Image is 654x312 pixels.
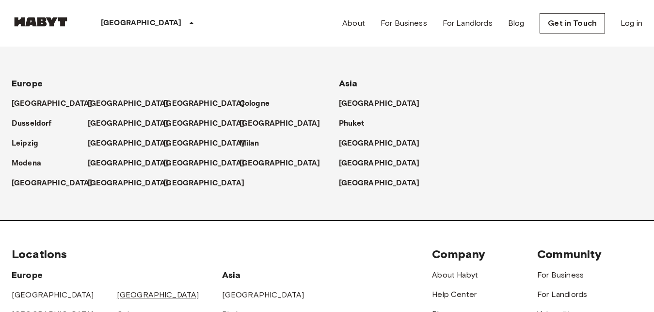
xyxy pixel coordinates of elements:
a: Help Center [432,290,477,299]
p: [GEOGRAPHIC_DATA] [339,98,420,110]
p: [GEOGRAPHIC_DATA] [339,138,420,149]
a: [GEOGRAPHIC_DATA] [239,158,330,169]
span: Company [432,247,485,261]
p: [GEOGRAPHIC_DATA] [239,158,320,169]
a: [GEOGRAPHIC_DATA] [163,138,254,149]
a: [GEOGRAPHIC_DATA] [339,158,430,169]
p: [GEOGRAPHIC_DATA] [339,178,420,189]
a: [GEOGRAPHIC_DATA] [163,178,254,189]
span: Asia [339,78,358,89]
p: [GEOGRAPHIC_DATA] [88,178,169,189]
p: [GEOGRAPHIC_DATA] [88,138,169,149]
a: [GEOGRAPHIC_DATA] [88,118,178,130]
a: [GEOGRAPHIC_DATA] [163,98,254,110]
a: [GEOGRAPHIC_DATA] [12,290,94,299]
a: [GEOGRAPHIC_DATA] [339,178,430,189]
a: [GEOGRAPHIC_DATA] [239,118,330,130]
a: About Habyt [432,270,478,279]
a: [GEOGRAPHIC_DATA] [163,118,254,130]
a: Blog [508,17,525,29]
a: [GEOGRAPHIC_DATA] [117,290,199,299]
img: Habyt [12,17,70,27]
a: Milan [239,138,269,149]
p: [GEOGRAPHIC_DATA] [88,98,169,110]
a: [GEOGRAPHIC_DATA] [88,138,178,149]
a: [GEOGRAPHIC_DATA] [12,98,102,110]
a: For Business [537,270,584,279]
p: Leipzig [12,138,38,149]
a: For Landlords [443,17,493,29]
a: Modena [12,158,51,169]
a: For Landlords [537,290,587,299]
p: [GEOGRAPHIC_DATA] [88,118,169,130]
p: [GEOGRAPHIC_DATA] [339,158,420,169]
a: [GEOGRAPHIC_DATA] [339,98,430,110]
p: Milan [239,138,259,149]
a: Leipzig [12,138,48,149]
a: Log in [621,17,642,29]
a: [GEOGRAPHIC_DATA] [12,178,102,189]
p: [GEOGRAPHIC_DATA] [101,17,182,29]
span: Asia [222,270,241,280]
a: Phuket [339,118,374,130]
p: Dusseldorf [12,118,52,130]
a: Cologne [239,98,279,110]
p: Modena [12,158,41,169]
a: Dusseldorf [12,118,62,130]
a: [GEOGRAPHIC_DATA] [88,178,178,189]
p: [GEOGRAPHIC_DATA] [163,178,244,189]
span: Europe [12,78,43,89]
a: Get in Touch [540,13,605,33]
a: [GEOGRAPHIC_DATA] [88,98,178,110]
p: [GEOGRAPHIC_DATA] [163,98,244,110]
a: [GEOGRAPHIC_DATA] [339,138,430,149]
p: [GEOGRAPHIC_DATA] [12,178,93,189]
p: [GEOGRAPHIC_DATA] [163,118,244,130]
p: Phuket [339,118,365,130]
span: Community [537,247,602,261]
a: For Business [381,17,427,29]
p: [GEOGRAPHIC_DATA] [163,158,244,169]
p: [GEOGRAPHIC_DATA] [88,158,169,169]
p: Cologne [239,98,270,110]
a: [GEOGRAPHIC_DATA] [88,158,178,169]
p: [GEOGRAPHIC_DATA] [12,98,93,110]
a: [GEOGRAPHIC_DATA] [163,158,254,169]
span: Locations [12,247,67,261]
p: [GEOGRAPHIC_DATA] [239,118,320,130]
a: About [342,17,365,29]
p: [GEOGRAPHIC_DATA] [163,138,244,149]
span: Europe [12,270,43,280]
a: [GEOGRAPHIC_DATA] [222,290,304,299]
